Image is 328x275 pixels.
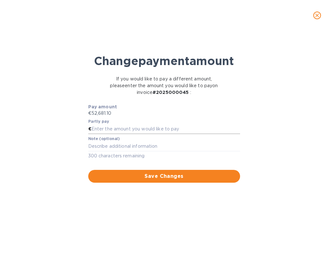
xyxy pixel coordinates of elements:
button: Save Changes [88,170,240,183]
button: close [309,8,325,23]
input: Enter the amount you would like to pay [91,124,240,134]
span: Save Changes [93,172,235,180]
label: Note (optional) [88,137,120,141]
p: 300 characters remaining [88,152,240,160]
b: Pay amount [88,104,117,109]
label: Partly pay [88,120,109,124]
p: €52,681.10 [88,110,240,117]
b: # 2025000045 [152,90,189,95]
b: Change payment amount [94,54,234,68]
p: If you would like to pay a different amount, please enter the amount you would like to pay on inv... [103,76,225,96]
div: € [88,124,91,134]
